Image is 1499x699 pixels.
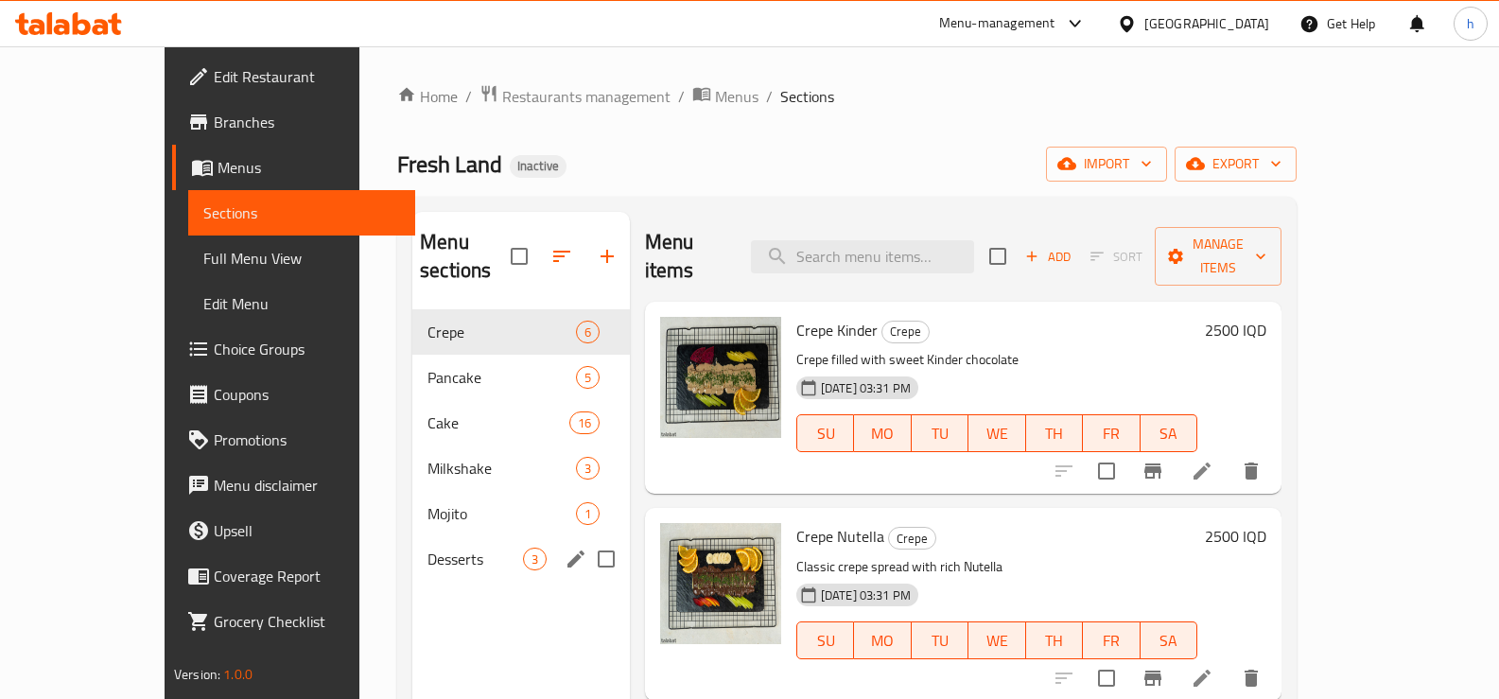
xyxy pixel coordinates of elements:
button: export [1175,147,1297,182]
div: items [569,411,600,434]
li: / [678,85,685,108]
a: Full Menu View [188,236,415,281]
button: MO [854,621,911,659]
div: Crepe [888,527,936,550]
span: Select to update [1087,658,1126,698]
span: SU [805,627,846,655]
span: Crepe [889,528,935,550]
button: Add [1018,242,1078,271]
nav: Menu sections [412,302,630,589]
button: SA [1141,621,1197,659]
button: SA [1141,414,1197,452]
div: items [576,321,600,343]
div: [GEOGRAPHIC_DATA] [1144,13,1269,34]
span: Menu disclaimer [214,474,400,497]
button: delete [1229,448,1274,494]
h2: Menu items [645,228,728,285]
a: Home [397,85,458,108]
a: Promotions [172,417,415,463]
span: Sort sections [539,234,584,279]
span: Full Menu View [203,247,400,270]
div: Crepe [427,321,576,343]
span: Select all sections [499,236,539,276]
button: SU [796,621,854,659]
div: Crepe6 [412,309,630,355]
div: Inactive [510,155,566,178]
a: Edit menu item [1191,667,1213,690]
span: Inactive [510,158,566,174]
span: FR [1090,420,1132,447]
button: TH [1026,621,1083,659]
div: Crepe [881,321,930,343]
span: Select section [978,236,1018,276]
span: 5 [577,369,599,387]
span: Menus [715,85,758,108]
span: h [1467,13,1474,34]
div: Mojito1 [412,491,630,536]
span: Crepe [882,321,929,342]
span: MO [862,420,903,447]
a: Branches [172,99,415,145]
button: WE [968,621,1025,659]
span: [DATE] 03:31 PM [813,379,918,397]
span: Branches [214,111,400,133]
a: Menus [172,145,415,190]
a: Choice Groups [172,326,415,372]
span: Sections [203,201,400,224]
span: Crepe Nutella [796,522,884,550]
span: Cake [427,411,568,434]
p: Classic crepe spread with rich Nutella [796,555,1197,579]
span: SU [805,420,846,447]
span: 16 [570,414,599,432]
span: import [1061,152,1152,176]
span: Desserts [427,548,523,570]
button: FR [1083,414,1140,452]
span: WE [976,627,1018,655]
span: TU [919,627,961,655]
div: items [576,457,600,480]
span: FR [1090,627,1132,655]
span: Edit Restaurant [214,65,400,88]
span: SA [1148,420,1190,447]
button: edit [562,545,590,573]
a: Restaurants management [479,84,671,109]
span: Pancake [427,366,576,389]
span: Choice Groups [214,338,400,360]
span: Add [1022,246,1073,268]
span: Mojito [427,502,576,525]
span: Select to update [1087,451,1126,491]
span: Restaurants management [502,85,671,108]
img: Crepe Kinder [660,317,781,438]
span: 1.0.0 [223,662,253,687]
a: Edit menu item [1191,460,1213,482]
span: 6 [577,323,599,341]
span: Crepe Kinder [796,316,878,344]
span: [DATE] 03:31 PM [813,586,918,604]
span: Milkshake [427,457,576,480]
button: Branch-specific-item [1130,448,1176,494]
h6: 2500 IQD [1205,317,1266,343]
span: Fresh Land [397,143,502,185]
a: Upsell [172,508,415,553]
span: Coverage Report [214,565,400,587]
button: TU [912,621,968,659]
a: Edit Restaurant [172,54,415,99]
button: Add section [584,234,630,279]
div: Desserts3edit [412,536,630,582]
div: Menu-management [939,12,1055,35]
a: Grocery Checklist [172,599,415,644]
div: items [523,548,547,570]
span: Add item [1018,242,1078,271]
img: Crepe Nutella [660,523,781,644]
span: Sections [780,85,834,108]
div: items [576,502,600,525]
button: SU [796,414,854,452]
button: TH [1026,414,1083,452]
span: Promotions [214,428,400,451]
a: Coupons [172,372,415,417]
li: / [766,85,773,108]
span: 1 [577,505,599,523]
span: MO [862,627,903,655]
